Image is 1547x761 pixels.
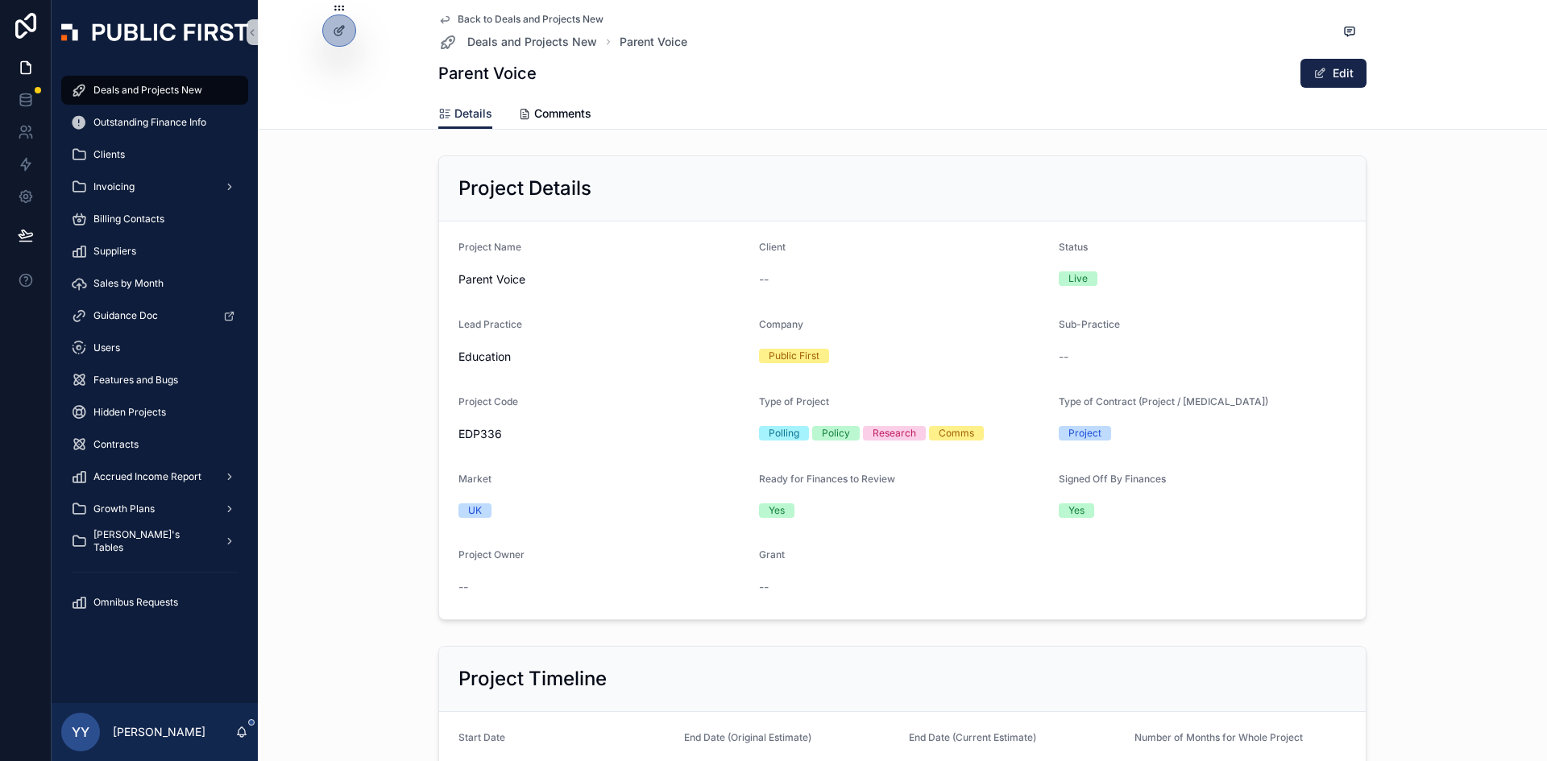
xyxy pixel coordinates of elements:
[769,426,799,440] div: Polling
[61,205,248,234] a: Billing Contacts
[61,269,248,298] a: Sales by Month
[458,426,746,442] span: EDP336
[458,395,518,407] span: Project Code
[769,349,819,363] div: Public First
[61,527,248,556] a: [PERSON_NAME]'s Tables
[534,105,591,122] span: Comments
[684,731,811,743] span: End Date (Original Estimate)
[759,579,769,595] span: --
[458,473,491,485] span: Market
[61,23,248,41] img: App logo
[458,579,468,595] span: --
[93,84,202,97] span: Deals and Projects New
[93,309,158,322] span: Guidance Doc
[759,271,769,287] span: --
[1134,731,1303,743] span: Number of Months for Whole Project
[113,724,205,740] p: [PERSON_NAME]
[61,430,248,459] a: Contracts
[61,172,248,201] a: Invoicing
[1059,241,1088,253] span: Status
[93,528,211,554] span: [PERSON_NAME]'s Tables
[458,731,505,743] span: Start Date
[1059,349,1068,365] span: --
[873,426,916,440] div: Research
[909,731,1036,743] span: End Date (Current Estimate)
[93,341,120,354] span: Users
[61,494,248,523] a: Growth Plans
[93,438,139,451] span: Contracts
[822,426,850,440] div: Policy
[759,318,803,330] span: Company
[438,13,603,26] a: Back to Deals and Projects New
[620,34,687,50] a: Parent Voice
[769,503,785,518] div: Yes
[759,473,895,485] span: Ready for Finances to Review
[93,470,201,483] span: Accrued Income Report
[93,116,206,129] span: Outstanding Finance Info
[454,105,492,122] span: Details
[1059,395,1268,407] span: Type of Contract (Project / [MEDICAL_DATA])
[61,108,248,137] a: Outstanding Finance Info
[467,34,597,50] span: Deals and Projects New
[72,722,89,742] span: YY
[61,301,248,330] a: Guidance Doc
[93,213,164,225] span: Billing Contacts
[759,548,785,560] span: Grant
[1068,503,1085,518] div: Yes
[61,398,248,427] a: Hidden Projects
[61,76,248,105] a: Deals and Projects New
[93,277,164,290] span: Sales by Month
[458,176,591,201] h2: Project Details
[61,140,248,169] a: Clients
[759,395,829,407] span: Type of Project
[1068,271,1088,286] div: Live
[438,99,492,130] a: Details
[61,237,248,266] a: Suppliers
[61,333,248,362] a: Users
[93,503,155,515] span: Growth Plans
[1059,473,1166,485] span: Signed Off By Finances
[518,99,591,131] a: Comments
[93,148,125,161] span: Clients
[458,349,511,365] span: Education
[458,318,522,330] span: Lead Practice
[52,64,258,638] div: scrollable content
[438,62,537,85] h1: Parent Voice
[458,271,746,287] span: Parent Voice
[1300,59,1367,88] button: Edit
[759,241,786,253] span: Client
[438,32,597,52] a: Deals and Projects New
[61,366,248,395] a: Features and Bugs
[468,503,482,518] div: UK
[61,588,248,617] a: Omnibus Requests
[458,548,525,560] span: Project Owner
[1059,318,1120,330] span: Sub-Practice
[458,666,607,692] h2: Project Timeline
[1068,426,1101,440] div: Project
[93,180,135,193] span: Invoicing
[458,241,521,253] span: Project Name
[93,374,178,387] span: Features and Bugs
[458,13,603,26] span: Back to Deals and Projects New
[93,406,166,419] span: Hidden Projects
[93,245,136,258] span: Suppliers
[61,462,248,491] a: Accrued Income Report
[93,596,178,609] span: Omnibus Requests
[939,426,974,440] div: Comms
